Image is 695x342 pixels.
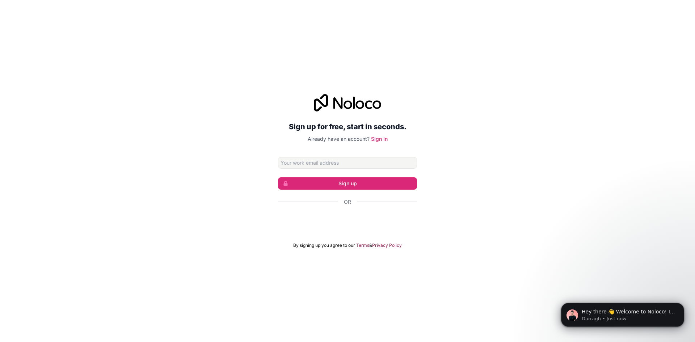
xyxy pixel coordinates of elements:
span: By signing up you agree to our [293,242,355,248]
a: Terms [356,242,369,248]
iframe: Sign in with Google Button [274,214,421,229]
span: Or [344,198,351,206]
iframe: Intercom notifications message [550,288,695,338]
span: Already have an account? [308,136,370,142]
a: Sign in [371,136,388,142]
h2: Sign up for free, start in seconds. [278,120,417,133]
input: Email address [278,157,417,169]
span: & [369,242,372,248]
button: Sign up [278,177,417,190]
a: Privacy Policy [372,242,402,248]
